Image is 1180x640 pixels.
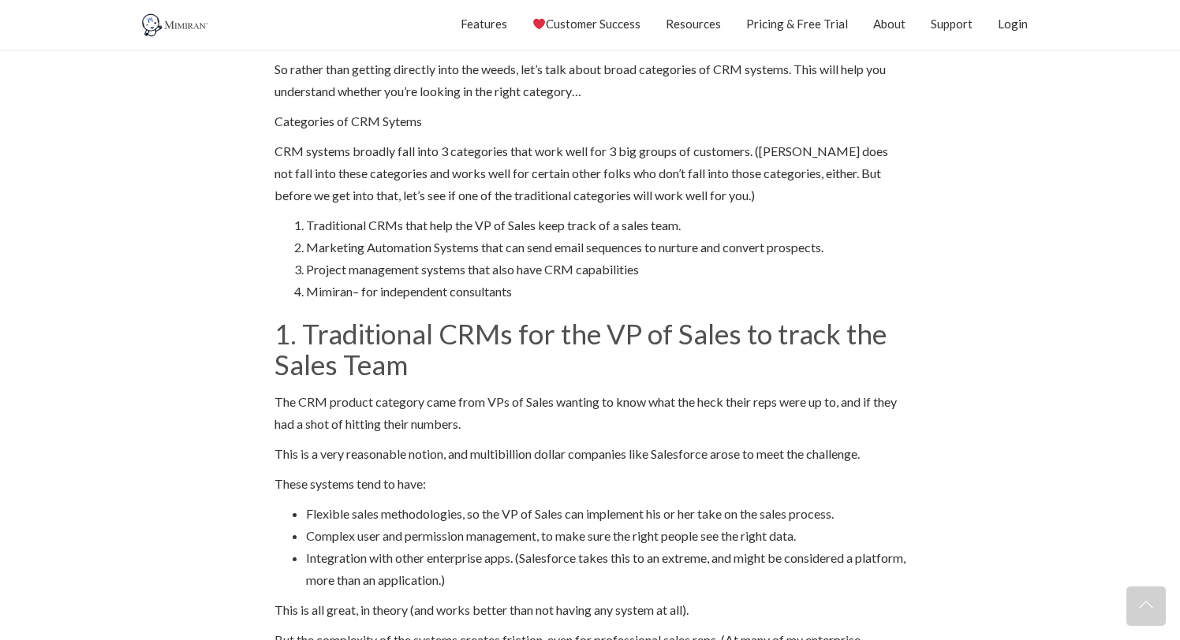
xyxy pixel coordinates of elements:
[274,391,906,435] p: The CRM product category came from VPs of Sales wanting to know what the heck their reps were up ...
[666,4,721,43] a: Resources
[998,4,1028,43] a: Login
[306,281,906,303] li: Mimiran– for independent consultants
[306,259,906,281] li: Project management systems that also have CRM capabilities
[274,443,906,465] p: This is a very reasonable notion, and multibillion dollar companies like Salesforce arose to meet...
[746,4,848,43] a: Pricing & Free Trial
[306,525,906,547] li: Complex user and permission management, to make sure the right people see the right data.
[306,547,906,591] li: Integration with other enterprise apps. (Salesforce takes this to an extreme, and might be consid...
[274,110,906,132] p: Categories of CRM Sytems
[306,214,906,236] li: Traditional CRMs that help the VP of Sales keep track of a sales team.
[873,4,906,43] a: About
[306,236,906,259] li: Marketing Automation Systems that can send email sequences to nurture and convert prospects.
[274,473,906,495] p: These systems tend to have:
[274,318,906,379] h2: 1. Traditional CRMs for the VP of Sales to track the Sales Team
[533,18,545,30] img: ❤️
[274,599,906,621] p: This is all great, in theory (and works better than not having any system at all).
[306,503,906,525] li: Flexible sales methodologies, so the VP of Sales can implement his or her take on the sales process.
[274,58,906,102] p: So rather than getting directly into the weeds, let’s talk about broad categories of CRM systems....
[931,4,973,43] a: Support
[461,4,507,43] a: Features
[140,13,211,37] img: Mimiran CRM
[532,4,640,43] a: Customer Success
[274,140,906,207] p: CRM systems broadly fall into 3 categories that work well for 3 big groups of customers. ([PERSON...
